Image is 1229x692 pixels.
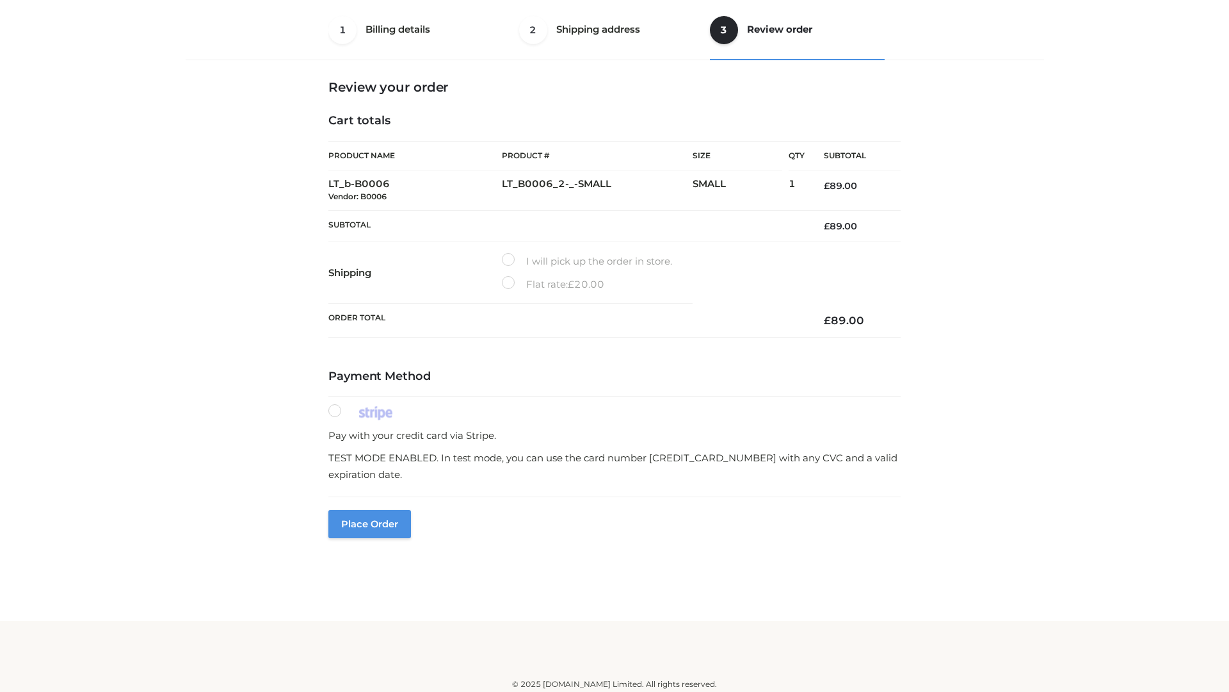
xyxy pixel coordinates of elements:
th: Qty [789,141,805,170]
h3: Review your order [328,79,901,95]
p: TEST MODE ENABLED. In test mode, you can use the card number [CREDIT_CARD_NUMBER] with any CVC an... [328,450,901,482]
td: LT_b-B0006 [328,170,502,211]
bdi: 89.00 [824,220,857,232]
button: Place order [328,510,411,538]
td: SMALL [693,170,789,211]
th: Product # [502,141,693,170]
th: Order Total [328,304,805,338]
small: Vendor: B0006 [328,192,387,201]
span: £ [824,220,830,232]
label: Flat rate: [502,276,604,293]
th: Subtotal [805,142,901,170]
td: LT_B0006_2-_-SMALL [502,170,693,211]
th: Shipping [328,242,502,304]
th: Product Name [328,141,502,170]
bdi: 89.00 [824,180,857,192]
label: I will pick up the order in store. [502,253,672,270]
bdi: 89.00 [824,314,864,327]
div: © 2025 [DOMAIN_NAME] Limited. All rights reserved. [190,678,1039,691]
h4: Payment Method [328,370,901,384]
td: 1 [789,170,805,211]
span: £ [824,180,830,192]
p: Pay with your credit card via Stripe. [328,427,901,444]
span: £ [824,314,831,327]
bdi: 20.00 [568,278,604,290]
th: Subtotal [328,210,805,242]
th: Size [693,142,782,170]
h4: Cart totals [328,114,901,128]
span: £ [568,278,574,290]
